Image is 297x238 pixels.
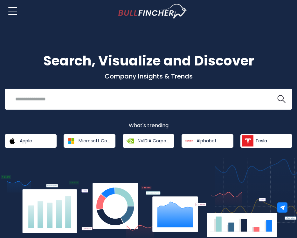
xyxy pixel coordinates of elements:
[5,134,57,148] a: Apple
[123,134,175,148] a: NVIDIA Corporation
[255,138,267,144] span: Tesla
[5,122,292,129] p: What's trending
[79,138,111,144] span: Microsoft Corporation
[138,138,170,144] span: NVIDIA Corporation
[197,138,217,144] span: Alphabet
[182,134,233,148] a: Alphabet
[118,4,187,18] a: Go to homepage
[118,4,187,18] img: Bullfincher logo
[64,134,115,148] a: Microsoft Corporation
[5,51,292,71] h1: Search, Visualize and Discover
[5,72,292,80] p: Company Insights & Trends
[277,95,286,103] img: search icon
[20,138,32,144] span: Apple
[240,134,292,148] a: Tesla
